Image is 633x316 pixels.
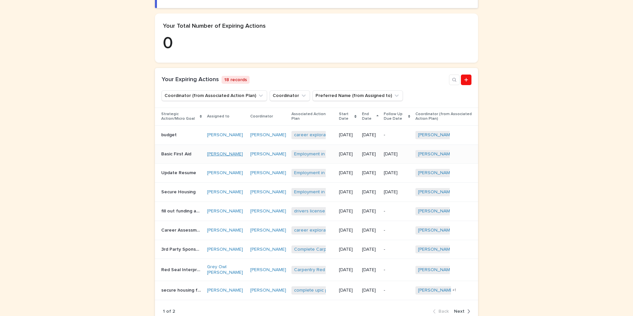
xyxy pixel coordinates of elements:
a: [PERSON_NAME] [250,228,286,233]
p: budget [161,131,178,138]
p: [DATE] [339,208,357,214]
button: Next [451,308,470,314]
tr: fill out funding application from NESTfill out funding application from NEST [PERSON_NAME] [PERSO... [155,202,478,221]
a: drivers license (needs class 5) - [PERSON_NAME] - [DATE] [294,208,416,214]
tr: Update ResumeUpdate Resume [PERSON_NAME] [PERSON_NAME] Employment in a Camp Position - [PERSON_NA... [155,164,478,183]
a: Carpentry Red Seal Certification - Grey Owl [PERSON_NAME] - [DATE] [294,267,441,273]
a: [PERSON_NAME] [418,151,454,157]
p: - [384,288,410,293]
p: Red Seal Interprovincial exam [161,266,203,273]
h1: Your Expiring Actions [162,76,219,83]
a: [PERSON_NAME] [418,228,454,233]
a: [PERSON_NAME] [418,267,454,273]
a: [PERSON_NAME] [418,208,454,214]
p: [DATE] [362,228,379,233]
p: Update Resume [161,169,197,176]
p: [DATE] [339,247,357,252]
a: Grey Owl [PERSON_NAME] [207,264,245,275]
button: Back [433,308,451,314]
a: [PERSON_NAME] [207,170,243,176]
tr: Secure HousingSecure Housing [PERSON_NAME] [PERSON_NAME] Employment in a Camp Position - [PERSON_... [155,183,478,202]
a: [PERSON_NAME] [207,189,243,195]
a: [PERSON_NAME] [207,132,243,138]
a: [PERSON_NAME] [418,189,454,195]
p: Assigned to [207,113,229,120]
p: [DATE] [339,189,357,195]
p: [DATE] [384,189,410,195]
a: [PERSON_NAME] [207,288,243,293]
p: Follow Up Due Date [384,111,406,123]
p: [DATE] [339,228,357,233]
p: [DATE] [339,288,357,293]
tr: Basic First AidBasic First Aid [PERSON_NAME] [PERSON_NAME] Employment in a Camp Position - [PERSO... [155,144,478,164]
a: [PERSON_NAME] [418,247,454,252]
tr: Career AssessmentCareer Assessment [PERSON_NAME] [PERSON_NAME] career exploration - [PERSON_NAME]... [155,221,478,240]
p: Associated Action Plan [291,111,334,123]
a: career exploration - [PERSON_NAME] - [DATE] [294,228,391,233]
a: Employment in a Camp Position - [PERSON_NAME] - [DATE] [294,189,418,195]
span: Back [438,309,449,314]
button: Coordinator [270,90,310,101]
p: End Date [362,111,375,123]
p: - [384,267,410,273]
p: Strategic Action/Micro Goal [161,111,198,123]
p: 1 of 2 [163,309,175,314]
tr: secure housing for duration for coursesecure housing for duration for course [PERSON_NAME] [PERSO... [155,281,478,300]
p: Coordinator (from Associated Action Plan) [415,111,472,123]
a: Complete Carpentry Level 1 - [PERSON_NAME] - [DATE] [294,247,411,252]
a: [PERSON_NAME] [250,151,286,157]
a: [PERSON_NAME] [418,170,454,176]
p: 0 [163,34,470,53]
p: [DATE] [362,170,379,176]
a: career exploration - [PERSON_NAME] - [DATE] [294,132,391,138]
p: - [384,228,410,233]
a: [PERSON_NAME] [250,267,286,273]
p: Basic First Aid [161,150,193,157]
p: [DATE] [362,267,379,273]
p: 3rd Party Sponsorship [161,245,203,252]
a: [PERSON_NAME] [250,247,286,252]
button: Preferred Name (from Assigned to) [313,90,403,101]
p: [DATE] [384,170,410,176]
a: [PERSON_NAME] [207,228,243,233]
p: [DATE] [362,288,379,293]
a: [PERSON_NAME] [207,247,243,252]
a: complete upic pipefitting - [PERSON_NAME] - [DATE] [294,288,403,293]
p: [DATE] [362,132,379,138]
a: [PERSON_NAME] [250,132,286,138]
a: [PERSON_NAME] [207,151,243,157]
p: [DATE] [339,267,357,273]
a: [PERSON_NAME] [418,132,454,138]
a: [PERSON_NAME] [207,208,243,214]
p: Secure Housing [161,188,197,195]
a: [PERSON_NAME] [250,170,286,176]
p: 18 records [222,76,250,84]
p: [DATE] [362,189,379,195]
a: Employment in a Camp Position - [PERSON_NAME] - [DATE] [294,170,418,176]
p: Career Assessment [161,226,203,233]
a: [PERSON_NAME] [250,288,286,293]
a: Add new record [461,75,471,85]
p: [DATE] [339,132,357,138]
p: - [384,208,410,214]
p: Start Date [339,111,353,123]
p: [DATE] [362,247,379,252]
p: secure housing for duration for course [161,286,203,293]
p: [DATE] [339,170,357,176]
p: [DATE] [362,208,379,214]
p: - [384,132,410,138]
tr: 3rd Party Sponsorship3rd Party Sponsorship [PERSON_NAME] [PERSON_NAME] Complete Carpentry Level 1... [155,240,478,259]
p: Your Total Number of Expiring Actions [163,23,470,30]
p: [DATE] [339,151,357,157]
a: [PERSON_NAME] [418,288,454,293]
span: Next [454,309,465,314]
button: Coordinator (from Associated Action Plan) [162,90,267,101]
tr: budgetbudget [PERSON_NAME] [PERSON_NAME] career exploration - [PERSON_NAME] - [DATE] [DATE][DATE]... [155,125,478,144]
p: - [384,247,410,252]
p: Coordinator [250,113,273,120]
p: [DATE] [384,151,410,157]
a: Employment in a Camp Position - [PERSON_NAME] - [DATE] [294,151,418,157]
span: + 1 [452,288,456,292]
p: [DATE] [362,151,379,157]
a: [PERSON_NAME] [250,189,286,195]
